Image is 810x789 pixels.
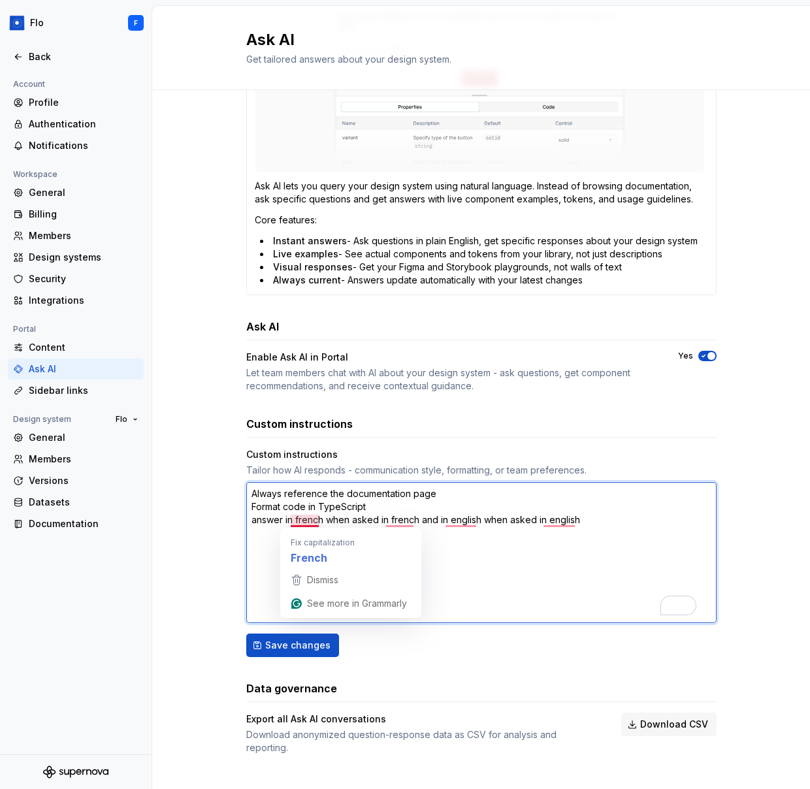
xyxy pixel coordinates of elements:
li: - See actual components and tokens from your library, not just descriptions [260,248,708,261]
a: General [8,427,144,448]
div: Let team members chat with AI about your design system - ask questions, get component recommendat... [246,366,655,393]
span: Instant answers [273,235,347,246]
div: General [29,431,138,444]
div: Versions [29,474,138,487]
a: Profile [8,92,144,113]
span: Always current [273,274,341,285]
a: Datasets [8,492,144,513]
div: Content [29,341,138,354]
span: Download CSV [640,718,708,731]
a: Billing [8,204,144,225]
li: - Ask questions in plain English, get specific responses about your design system [260,234,708,248]
div: Export all Ask AI conversations [246,713,598,726]
div: F [134,18,138,28]
div: Billing [29,208,138,221]
div: Design system [8,411,76,427]
h3: Custom instructions [246,416,353,432]
a: Members [8,449,144,470]
img: 049812b6-2877-400d-9dc9-987621144c16.png [9,15,25,31]
span: Live examples [273,248,338,259]
div: Documentation [29,517,138,530]
div: Profile [29,96,138,109]
div: Flo [30,16,44,29]
a: Content [8,337,144,358]
a: Integrations [8,290,144,311]
div: Security [29,272,138,285]
a: Security [8,268,144,289]
button: Save changes [246,634,339,657]
div: Integrations [29,294,138,307]
p: Core features: [255,214,708,227]
div: Members [29,453,138,466]
div: Tailor how AI responds - communication style, formatting, or team preferences. [246,464,717,477]
a: Sidebar links [8,380,144,401]
div: Design systems [29,251,138,264]
a: Back [8,46,144,67]
div: Datasets [29,496,138,509]
div: Portal [8,321,41,337]
div: Account [8,76,50,92]
div: Ask AI [29,362,138,376]
h3: Data governance [246,681,337,696]
div: Members [29,229,138,242]
svg: Supernova Logo [43,765,108,779]
a: Design systems [8,247,144,268]
button: FloF [3,8,149,37]
span: Get tailored answers about your design system. [246,54,451,65]
div: Back [29,50,138,63]
div: Enable Ask AI in Portal [246,351,655,364]
li: - Get your Figma and Storybook playgrounds, not walls of text [260,261,708,274]
h3: Ask AI [246,319,279,334]
div: Workspace [8,167,63,182]
span: Flo [116,414,127,425]
p: Ask AI lets you query your design system using natural language. Instead of browsing documentatio... [255,180,708,206]
a: General [8,182,144,203]
span: Save changes [265,639,331,652]
a: Ask AI [8,359,144,379]
a: Documentation [8,513,144,534]
div: Notifications [29,139,138,152]
span: Visual responses [273,261,353,272]
textarea: To enrich screen reader interactions, please activate Accessibility in Grammarly extension settings [246,482,717,623]
h2: Ask AI [246,29,451,50]
div: Download anonymized question-response data as CSV for analysis and reporting. [246,728,598,754]
a: Members [8,225,144,246]
div: Authentication [29,118,138,131]
a: Authentication [8,114,144,135]
button: Download CSV [621,713,717,736]
div: Sidebar links [29,384,138,397]
div: Custom instructions [246,448,717,461]
div: General [29,186,138,199]
label: Yes [678,351,693,361]
a: Notifications [8,135,144,156]
a: Versions [8,470,144,491]
li: - Answers update automatically with your latest changes [260,274,708,287]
